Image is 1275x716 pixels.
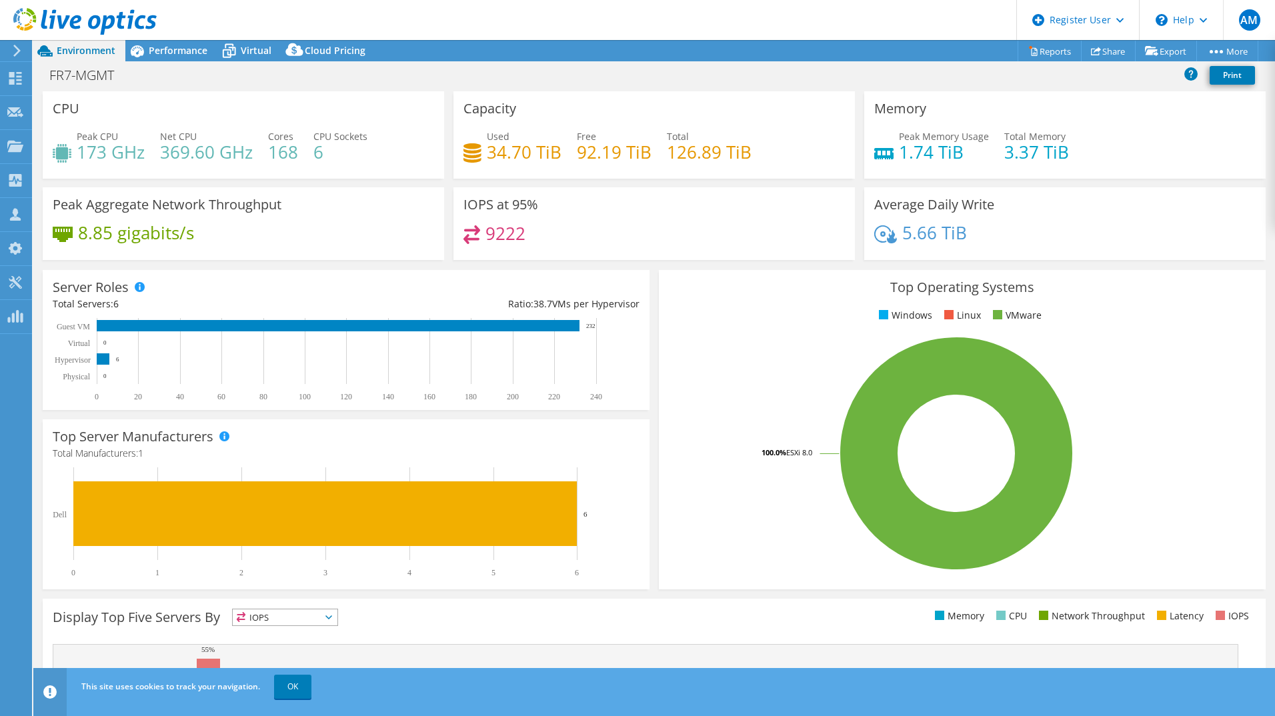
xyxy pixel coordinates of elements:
li: CPU [993,609,1027,623]
text: 140 [382,392,394,401]
text: 240 [590,392,602,401]
span: Environment [57,44,115,57]
h4: 168 [268,145,298,159]
h4: 1.74 TiB [899,145,989,159]
text: 6 [575,568,579,577]
span: 1 [138,447,143,459]
a: Share [1081,41,1136,61]
span: Free [577,130,596,143]
a: Print [1210,66,1255,85]
li: Windows [876,308,932,323]
h3: Top Operating Systems [669,280,1256,295]
span: Peak CPU [77,130,118,143]
h3: CPU [53,101,79,116]
li: VMware [990,308,1042,323]
div: Ratio: VMs per Hypervisor [346,297,640,311]
text: 232 [586,323,595,329]
h4: 92.19 TiB [577,145,652,159]
h3: Average Daily Write [874,197,994,212]
span: CPU Sockets [313,130,367,143]
text: 100 [299,392,311,401]
h4: 369.60 GHz [160,145,253,159]
span: AM [1239,9,1260,31]
tspan: ESXi 8.0 [786,447,812,457]
text: 60 [217,392,225,401]
text: 0 [95,392,99,401]
span: Used [487,130,509,143]
text: 55% [201,645,215,653]
h4: Total Manufacturers: [53,446,640,461]
div: Total Servers: [53,297,346,311]
li: Latency [1154,609,1204,623]
text: 120 [340,392,352,401]
h3: Memory [874,101,926,116]
h3: Top Server Manufacturers [53,429,213,444]
text: 80 [259,392,267,401]
span: IOPS [233,609,337,625]
text: 0 [71,568,75,577]
li: IOPS [1212,609,1249,623]
a: OK [274,675,311,699]
text: Hypervisor [55,355,91,365]
h1: FR7-MGMT [43,68,135,83]
h3: Peak Aggregate Network Throughput [53,197,281,212]
span: 6 [113,297,119,310]
text: 160 [423,392,435,401]
span: Total Memory [1004,130,1066,143]
h4: 126.89 TiB [667,145,752,159]
h3: Capacity [463,101,516,116]
h3: Server Roles [53,280,129,295]
span: 38.7 [533,297,552,310]
h3: IOPS at 95% [463,197,538,212]
span: Net CPU [160,130,197,143]
svg: \n [1156,14,1168,26]
h4: 3.37 TiB [1004,145,1069,159]
span: Cores [268,130,293,143]
text: 0 [103,339,107,346]
h4: 173 GHz [77,145,145,159]
span: Virtual [241,44,271,57]
span: Total [667,130,689,143]
text: Physical [63,372,90,381]
h4: 34.70 TiB [487,145,561,159]
li: Memory [932,609,984,623]
text: 20 [134,392,142,401]
a: More [1196,41,1258,61]
h4: 6 [313,145,367,159]
tspan: 100.0% [762,447,786,457]
a: Reports [1018,41,1082,61]
text: 180 [465,392,477,401]
text: 3 [323,568,327,577]
h4: 5.66 TiB [902,225,967,240]
h4: 9222 [485,226,525,241]
text: 40 [176,392,184,401]
text: 6 [583,510,587,518]
text: 1 [155,568,159,577]
text: 220 [548,392,560,401]
text: 4 [407,568,411,577]
text: 2 [239,568,243,577]
text: 200 [507,392,519,401]
li: Linux [941,308,981,323]
text: Virtual [68,339,91,348]
span: This site uses cookies to track your navigation. [81,681,260,692]
text: Guest VM [57,322,90,331]
span: Performance [149,44,207,57]
li: Network Throughput [1036,609,1145,623]
h4: 8.85 gigabits/s [78,225,194,240]
text: 5 [491,568,495,577]
text: 0 [103,373,107,379]
a: Export [1135,41,1197,61]
span: Peak Memory Usage [899,130,989,143]
text: 6 [116,356,119,363]
text: Dell [53,510,67,519]
span: Cloud Pricing [305,44,365,57]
